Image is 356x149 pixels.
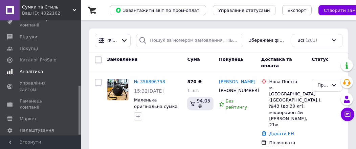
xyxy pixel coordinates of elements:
span: Збережені фільтри: [249,37,286,44]
span: Завантажити звіт по пром-оплаті [115,7,201,13]
span: Покупець [219,57,244,62]
span: 15:32[DATE] [134,88,164,94]
span: Маркет [20,116,37,122]
button: Чат з покупцем [341,108,354,121]
span: Фільтри [108,37,118,44]
input: Пошук за номером замовлення, ПІБ покупця, номером телефону, Email, номером накладної [136,34,243,47]
a: Фото товару [107,79,129,100]
span: Управління сайтом [20,80,63,92]
span: Без рейтингу [225,98,247,110]
span: Показники роботи компанії [20,16,63,28]
button: Управління статусами [213,5,275,15]
a: Додати ЕН [269,131,294,136]
div: Прийнято [317,82,329,89]
span: Аналітика [20,69,43,75]
button: Завантажити звіт по пром-оплаті [110,5,206,15]
span: Cума [187,57,200,62]
span: Експорт [288,8,307,13]
div: 94.05 ₴ [187,97,214,110]
span: Гаманець компанії [20,98,63,110]
span: Сумки та Стиль [22,4,73,10]
span: Каталог ProSale [20,57,56,63]
span: 570 ₴ [187,79,202,84]
span: Всі [297,37,304,44]
button: Експорт [282,5,312,15]
div: Ваш ID: 4022162 [22,10,81,16]
img: Фото товару [107,79,128,100]
span: Статус [312,57,329,62]
div: Післяплата [269,140,307,146]
span: Доставка та оплата [261,57,292,69]
span: Покупці [20,45,38,52]
span: Управління статусами [218,8,270,13]
span: Відгуки [20,34,37,40]
div: м. [GEOGRAPHIC_DATA] ([GEOGRAPHIC_DATA].), №43 (до 30 кг): мікрорайон 4й [PERSON_NAME], 21ж [269,85,307,128]
span: (261) [305,38,317,43]
span: Замовлення [107,57,137,62]
div: [PHONE_NUMBER] [218,86,251,95]
a: [PERSON_NAME] [219,79,255,85]
a: № 356896758 [134,79,165,84]
a: Маленька оригінальна сумка круглої форми через плече, вечірня сумка на довгому ремінці чорна [134,97,178,140]
span: Налаштування [20,127,54,133]
span: 1 шт. [187,88,199,93]
div: Нова Пошта [269,79,307,85]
